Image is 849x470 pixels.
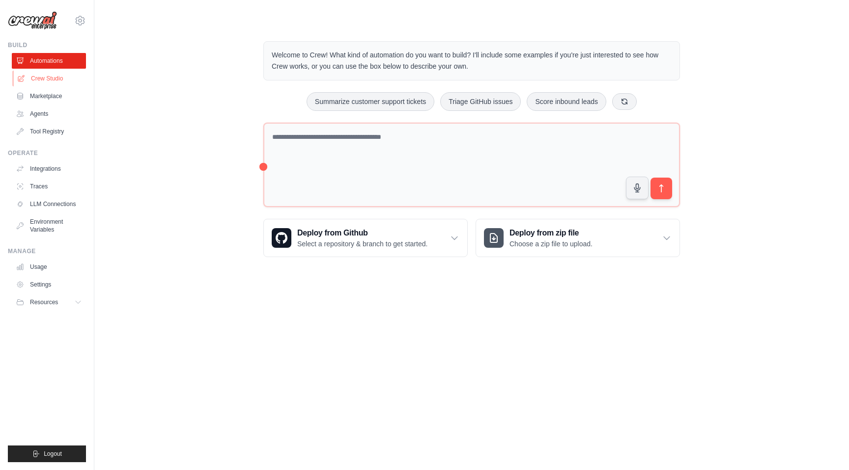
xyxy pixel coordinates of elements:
[8,247,86,255] div: Manage
[13,71,87,86] a: Crew Studio
[509,239,593,249] p: Choose a zip file to upload.
[509,227,593,239] h3: Deploy from zip file
[12,88,86,104] a: Marketplace
[30,298,58,306] span: Resources
[12,259,86,275] a: Usage
[12,294,86,310] button: Resources
[272,50,672,72] p: Welcome to Crew! What kind of automation do you want to build? I'll include some examples if you'...
[12,53,86,69] a: Automations
[440,92,521,111] button: Triage GitHub issues
[12,214,86,237] a: Environment Variables
[527,92,606,111] button: Score inbound leads
[669,382,689,390] span: Step 1
[819,380,826,388] button: Close walkthrough
[8,11,57,30] img: Logo
[12,196,86,212] a: LLM Connections
[661,410,814,442] p: Describe the automation you want to build, select an example option, or use the microphone to spe...
[12,124,86,139] a: Tool Registry
[8,445,86,462] button: Logout
[297,227,427,239] h3: Deploy from Github
[12,179,86,194] a: Traces
[12,106,86,122] a: Agents
[297,239,427,249] p: Select a repository & branch to get started.
[307,92,434,111] button: Summarize customer support tickets
[44,450,62,458] span: Logout
[8,149,86,157] div: Operate
[12,277,86,292] a: Settings
[8,41,86,49] div: Build
[12,161,86,177] a: Integrations
[661,393,814,406] h3: Create an automation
